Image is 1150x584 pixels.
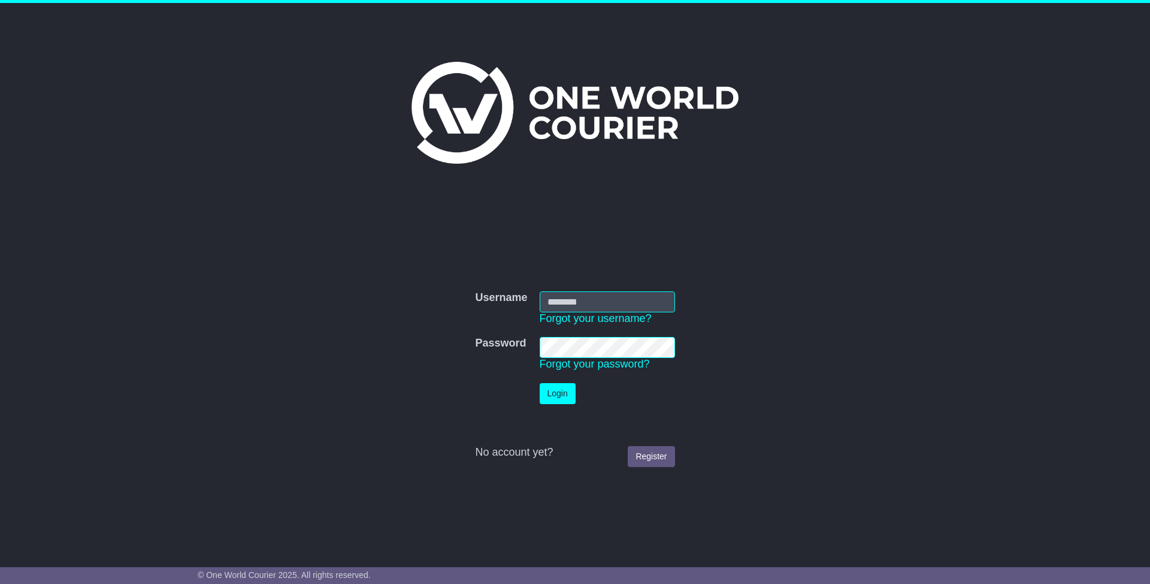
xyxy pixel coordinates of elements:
button: Login [540,383,576,404]
label: Username [475,291,527,305]
div: No account yet? [475,446,674,459]
span: © One World Courier 2025. All rights reserved. [198,570,371,580]
label: Password [475,337,526,350]
a: Register [628,446,674,467]
a: Forgot your password? [540,358,650,370]
a: Forgot your username? [540,312,652,324]
img: One World [411,62,739,164]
